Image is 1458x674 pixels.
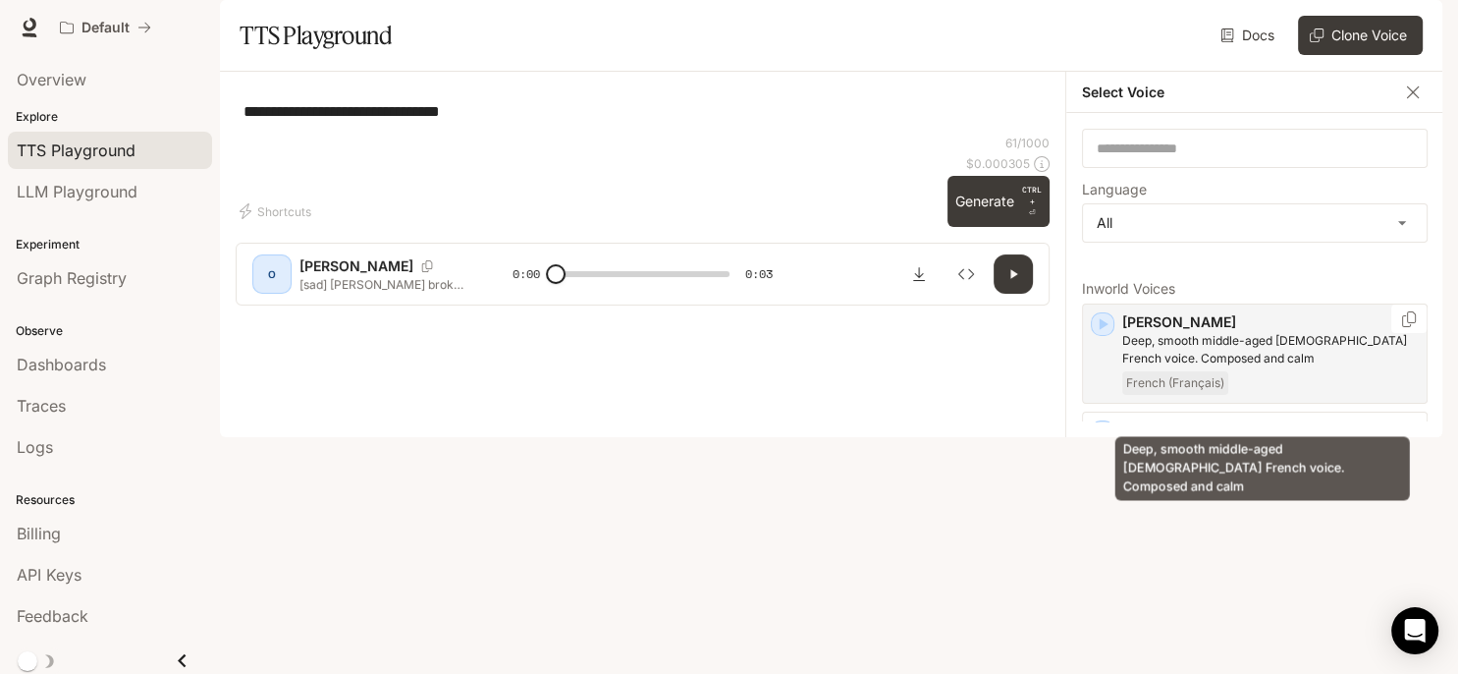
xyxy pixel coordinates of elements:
[1083,204,1427,242] div: All
[1022,184,1042,207] p: CTRL +
[1115,436,1410,500] div: Deep, smooth middle-aged [DEMOGRAPHIC_DATA] French voice. Composed and calm
[899,254,939,294] button: Download audio
[81,20,130,36] p: Default
[947,176,1050,227] button: GenerateCTRL +⏎
[1122,371,1228,395] span: French (Français)
[946,254,986,294] button: Inspect
[1022,184,1042,219] p: ⏎
[1216,16,1282,55] a: Docs
[1399,311,1419,327] button: Copy Voice ID
[745,264,773,284] span: 0:03
[236,196,319,227] button: Shortcuts
[1122,312,1419,332] p: [PERSON_NAME]
[1391,607,1438,654] div: Open Intercom Messenger
[1122,332,1419,367] p: Deep, smooth middle-aged male French voice. Composed and calm
[299,276,465,293] p: [sad] [PERSON_NAME] broke up with me last week. I'm still feeling lost.
[299,256,413,276] p: [PERSON_NAME]
[256,258,288,290] div: O
[240,16,392,55] h1: TTS Playground
[413,260,441,272] button: Copy Voice ID
[1298,16,1423,55] button: Clone Voice
[1082,183,1147,197] p: Language
[1082,282,1428,296] p: Inworld Voices
[1005,135,1050,151] p: 61 / 1000
[51,8,160,47] button: All workspaces
[1122,421,1419,440] p: [PERSON_NAME]
[966,155,1030,172] p: $ 0.000305
[513,264,540,284] span: 0:00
